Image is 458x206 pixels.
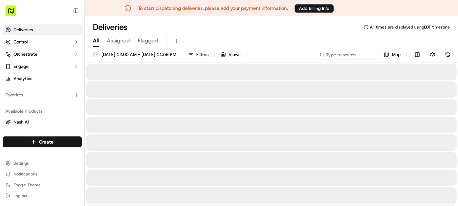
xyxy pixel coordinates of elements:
[101,52,176,58] span: [DATE] 12:00 AM - [DATE] 11:59 PM
[3,49,82,60] button: Orchestrate
[381,50,404,59] button: Map
[107,37,130,45] span: Assigned
[3,90,82,100] div: Favorites
[3,136,82,147] button: Create
[217,50,243,59] button: Views
[14,76,32,82] span: Analytics
[3,117,82,128] button: Nash AI
[14,51,37,57] span: Orchestrate
[93,37,99,45] span: All
[185,50,212,59] button: Filters
[3,106,82,117] div: Available Products
[138,37,158,45] span: Flagged
[90,50,179,59] button: [DATE] 12:00 AM - [DATE] 11:59 PM
[196,52,208,58] span: Filters
[3,191,82,201] button: Log out
[14,63,28,70] span: Engage
[138,5,288,12] p: To start dispatching deliveries, please add your payment information.
[3,37,82,48] button: Control
[14,182,41,188] span: Toggle Theme
[443,50,453,59] button: Refresh
[5,119,79,125] a: Nash AI
[14,119,29,125] span: Nash AI
[3,169,82,179] button: Notifications
[39,138,54,145] span: Create
[370,24,450,30] span: All times are displayed using EDT timezone
[3,61,82,72] button: Engage
[317,50,378,59] input: Type to search
[93,22,127,33] h1: Deliveries
[295,4,334,13] button: Add Billing Info
[14,39,28,45] span: Control
[14,161,29,166] span: Settings
[14,27,33,33] span: Deliveries
[14,193,27,199] span: Log out
[392,52,401,58] span: Map
[228,52,240,58] span: Views
[3,180,82,190] button: Toggle Theme
[14,171,37,177] span: Notifications
[3,24,82,35] a: Deliveries
[3,73,82,84] a: Analytics
[3,158,82,168] button: Settings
